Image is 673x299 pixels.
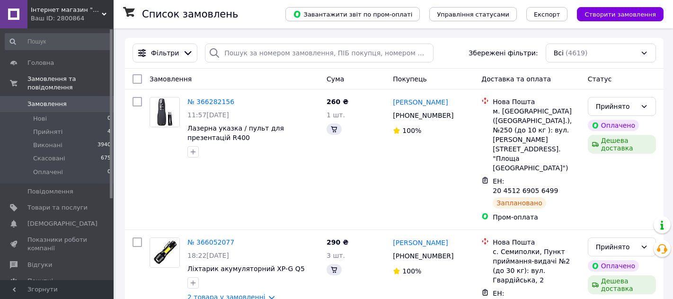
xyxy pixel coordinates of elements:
span: Замовлення [27,100,67,108]
span: Оплачені [33,168,63,176]
button: Управління статусами [429,7,517,21]
a: Створити замовлення [567,10,664,18]
button: Завантажити звіт по пром-оплаті [285,7,420,21]
span: Головна [27,59,54,67]
span: Статус [588,75,612,83]
div: Оплачено [588,120,639,131]
span: Товари та послуги [27,203,88,212]
span: Замовлення та повідомлення [27,75,114,92]
span: 11:57[DATE] [187,111,229,119]
span: Інтернет магазин "Зебра" [31,6,102,14]
span: Фільтри [151,48,179,58]
h1: Список замовлень [142,9,238,20]
a: Ліхтарик акумуляторний XP-G Q5 [187,265,305,273]
button: Створити замовлення [577,7,664,21]
span: Відгуки [27,261,52,269]
span: 4 [107,128,111,136]
span: (4619) [566,49,588,57]
span: 0 [107,114,111,123]
div: Заплановано [493,197,546,209]
span: Завантажити звіт по пром-оплаті [293,10,412,18]
span: 3 шт. [327,252,345,259]
div: Нова Пошта [493,97,580,106]
span: Експорт [534,11,560,18]
input: Пошук за номером замовлення, ПІБ покупця, номером телефону, Email, номером накладної [205,44,434,62]
span: Замовлення [150,75,192,83]
a: [PERSON_NAME] [393,97,448,107]
div: Прийнято [596,101,637,112]
span: 1 шт. [327,111,345,119]
div: Дешева доставка [588,135,656,154]
img: Фото товару [150,238,179,267]
div: [PHONE_NUMBER] [391,109,455,122]
span: Всі [554,48,564,58]
span: Збережені фільтри: [469,48,538,58]
a: [PERSON_NAME] [393,238,448,247]
div: Оплачено [588,260,639,272]
button: Експорт [526,7,568,21]
span: [DEMOGRAPHIC_DATA] [27,220,97,228]
span: Створити замовлення [584,11,656,18]
span: 260 ₴ [327,98,348,106]
span: Скасовані [33,154,65,163]
a: Фото товару [150,97,180,127]
span: Покупець [393,75,426,83]
span: Виконані [33,141,62,149]
img: Фото товару [150,97,179,126]
a: № 366282156 [187,98,234,106]
a: Фото товару [150,237,180,268]
span: Повідомлення [27,187,73,196]
span: Cума [327,75,344,83]
span: Нові [33,114,47,123]
span: 100% [402,267,421,275]
div: Прийнято [596,242,637,252]
span: 290 ₴ [327,238,348,246]
span: 18:22[DATE] [187,252,229,259]
div: с. Семиполки, Пункт приймання-видачі №2 (до 30 кг): вул. Гвардійська, 2 [493,247,580,285]
div: Нова Пошта [493,237,580,247]
div: м. [GEOGRAPHIC_DATA] ([GEOGRAPHIC_DATA].), №250 (до 10 кг ): вул. [PERSON_NAME][STREET_ADDRESS]. ... [493,106,580,173]
span: 3940 [97,141,111,149]
div: Пром-оплата [493,212,580,222]
span: Управління статусами [437,11,509,18]
a: № 366052077 [187,238,234,246]
span: 0 [107,168,111,176]
span: 675 [101,154,111,163]
span: Показники роботи компанії [27,236,88,253]
div: Дешева доставка [588,275,656,294]
span: ЕН: 20 4512 6905 6499 [493,177,558,194]
div: Ваш ID: 2800864 [31,14,114,23]
span: Доставка та оплата [481,75,551,83]
span: Прийняті [33,128,62,136]
span: 100% [402,127,421,134]
div: [PHONE_NUMBER] [391,249,455,263]
a: Лазерна указка / пульт для презентацій R400 [187,124,284,141]
span: Покупці [27,277,53,285]
input: Пошук [5,33,112,50]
